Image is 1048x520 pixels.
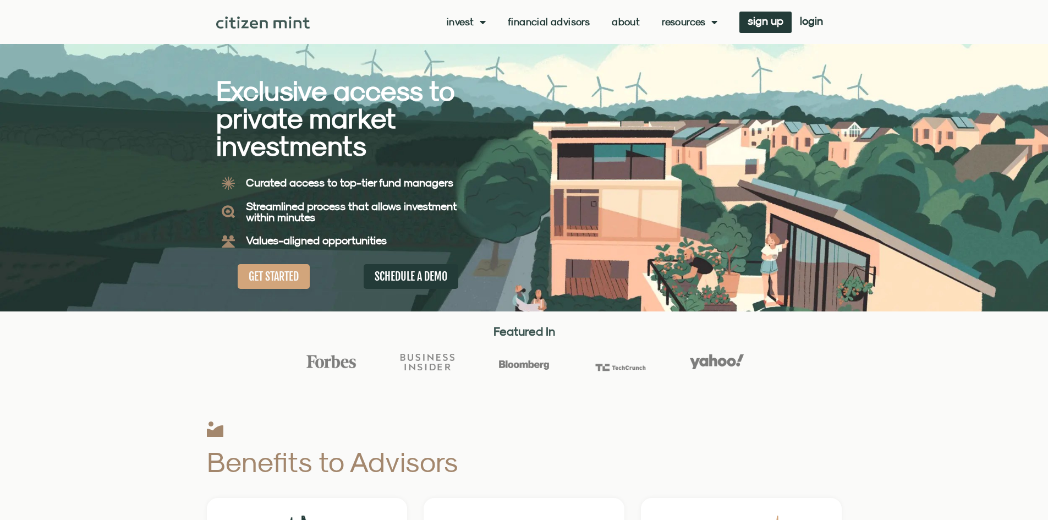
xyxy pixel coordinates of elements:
span: sign up [748,17,783,25]
img: Citizen Mint [216,17,310,29]
b: Streamlined process that allows investment within minutes [246,200,457,223]
a: login [792,12,831,33]
span: login [800,17,823,25]
img: Forbes Logo [304,354,358,369]
a: Financial Advisors [508,17,590,28]
strong: Featured In [493,324,555,338]
b: Values-aligned opportunities [246,234,387,247]
a: sign up [739,12,792,33]
a: Invest [447,17,486,28]
span: SCHEDULE A DEMO [375,270,447,283]
h2: Exclusive access to private market investments [216,77,486,160]
a: GET STARTED [238,264,310,289]
span: GET STARTED [249,270,299,283]
b: Curated access to top-tier fund managers [246,176,453,189]
a: About [612,17,640,28]
h2: Benefits to Advisors [207,448,622,476]
a: SCHEDULE A DEMO [364,264,458,289]
a: Resources [662,17,717,28]
nav: Menu [447,17,717,28]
